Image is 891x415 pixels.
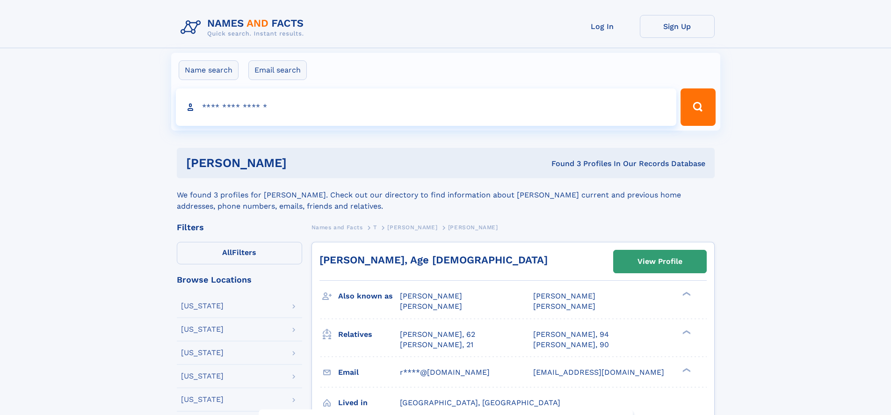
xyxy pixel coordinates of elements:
a: Sign Up [640,15,715,38]
img: Logo Names and Facts [177,15,311,40]
div: ❯ [680,367,691,373]
div: [US_STATE] [181,326,224,333]
a: [PERSON_NAME], 90 [533,340,609,350]
span: [EMAIL_ADDRESS][DOMAIN_NAME] [533,368,664,377]
span: [GEOGRAPHIC_DATA], [GEOGRAPHIC_DATA] [400,398,560,407]
div: ❯ [680,291,691,297]
span: [PERSON_NAME] [400,302,462,311]
a: View Profile [614,250,706,273]
div: ❯ [680,329,691,335]
div: We found 3 profiles for [PERSON_NAME]. Check out our directory to find information about [PERSON_... [177,178,715,212]
h3: Lived in [338,395,400,411]
h3: Relatives [338,327,400,342]
span: [PERSON_NAME] [400,291,462,300]
div: Filters [177,223,302,232]
a: [PERSON_NAME], Age [DEMOGRAPHIC_DATA] [319,254,548,266]
span: [PERSON_NAME] [533,291,595,300]
a: [PERSON_NAME] [387,221,437,233]
h1: [PERSON_NAME] [186,157,419,169]
div: [US_STATE] [181,396,224,403]
input: search input [176,88,677,126]
a: [PERSON_NAME], 21 [400,340,473,350]
span: All [222,248,232,257]
span: [PERSON_NAME] [533,302,595,311]
h3: Email [338,364,400,380]
button: Search Button [681,88,715,126]
div: [US_STATE] [181,349,224,357]
a: Log In [565,15,640,38]
span: [PERSON_NAME] [387,224,437,231]
label: Filters [177,242,302,264]
a: T [373,221,377,233]
a: [PERSON_NAME], 62 [400,329,475,340]
span: [PERSON_NAME] [448,224,498,231]
a: [PERSON_NAME], 94 [533,329,609,340]
label: Name search [179,60,239,80]
div: Browse Locations [177,276,302,284]
a: Names and Facts [311,221,363,233]
h3: Also known as [338,288,400,304]
span: T [373,224,377,231]
label: Email search [248,60,307,80]
div: [US_STATE] [181,372,224,380]
div: Found 3 Profiles In Our Records Database [419,159,705,169]
div: [US_STATE] [181,302,224,310]
div: View Profile [637,251,682,272]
